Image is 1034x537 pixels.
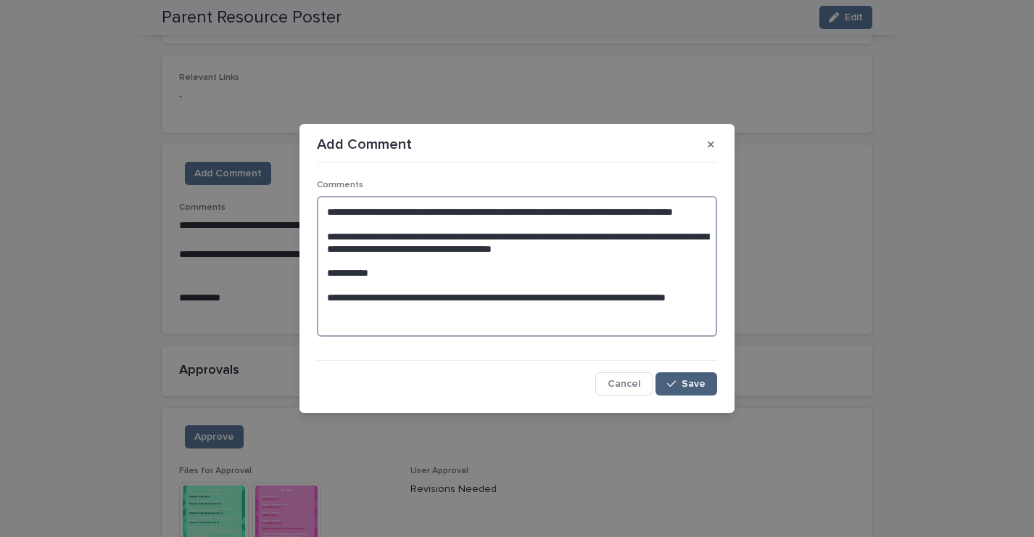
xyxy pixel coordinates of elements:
button: Save [655,372,717,395]
span: Cancel [608,379,640,389]
p: Add Comment [317,136,412,153]
span: Comments [317,181,363,189]
span: Save [682,379,706,389]
button: Cancel [595,372,653,395]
